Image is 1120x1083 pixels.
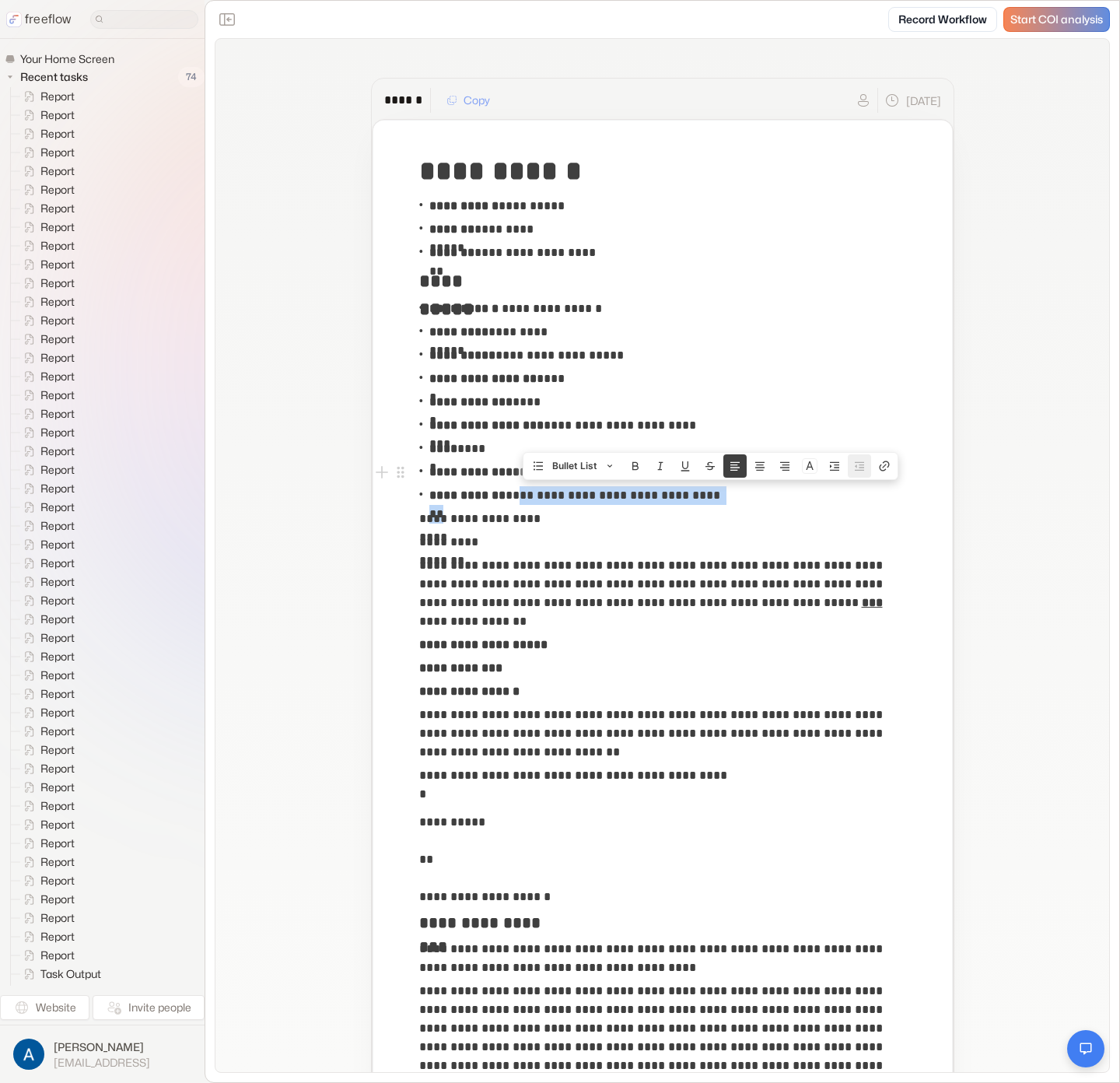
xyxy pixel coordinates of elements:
a: Report [11,722,81,741]
button: Bullet List [525,454,622,478]
span: Start COI analysis [1010,13,1103,26]
a: Report [11,124,81,143]
a: Report [11,479,81,498]
a: Report [11,87,81,106]
a: Report [11,554,81,573]
a: Task Output [11,965,107,983]
span: Report [37,425,79,440]
span: Report [37,817,79,832]
a: Report [11,741,81,759]
span: Report [37,892,79,907]
span: Report [37,836,79,851]
a: Report [11,927,81,946]
button: Align text center [748,454,772,478]
button: Colors [798,454,821,478]
a: Report [11,199,81,218]
button: Create link [873,454,896,478]
button: Strike [698,454,722,478]
button: Underline [674,454,697,478]
span: Report [37,219,79,235]
span: Report [37,668,79,683]
a: Report [11,797,81,815]
span: Report [37,518,79,534]
span: Report [37,406,79,422]
a: Report [11,330,81,349]
span: Task Output [37,985,106,1001]
a: Report [11,274,81,293]
span: [PERSON_NAME] [54,1039,150,1055]
button: Align text left [723,454,747,478]
span: Report [37,742,79,758]
a: Report [11,386,81,405]
a: Report [11,517,81,535]
a: Report [11,535,81,554]
span: Report [37,462,79,478]
a: Report [11,647,81,666]
button: Copy [437,88,499,113]
p: [DATE] [906,93,941,109]
a: freeflow [6,10,72,29]
span: 74 [178,67,205,87]
span: Report [37,556,79,571]
a: Start COI analysis [1003,7,1110,32]
a: Report [11,498,81,517]
button: Bold [624,454,647,478]
a: Report [11,349,81,367]
button: Invite people [93,995,205,1020]
a: Task Output [11,983,107,1002]
a: Report [11,834,81,853]
span: Report [37,257,79,272]
button: Unnest block [848,454,871,478]
span: Report [37,612,79,627]
span: Bullet List [552,454,597,478]
span: Report [37,294,79,310]
a: Report [11,703,81,722]
span: Report [37,929,79,945]
span: Report [37,107,79,123]
span: Report [37,499,79,515]
a: Report [11,815,81,834]
span: Your Home Screen [17,51,119,67]
span: [EMAIL_ADDRESS] [54,1056,150,1070]
span: Report [37,649,79,664]
span: Report [37,873,79,888]
span: Report [37,910,79,926]
span: Report [37,705,79,720]
button: Nest block [823,454,846,478]
a: Report [11,311,81,330]
a: Report [11,423,81,442]
span: Report [37,387,79,403]
a: Report [11,218,81,237]
a: Report [11,666,81,685]
span: Report [37,537,79,552]
a: Report [11,143,81,162]
button: Italic [649,454,672,478]
span: Report [37,593,79,608]
span: Report [37,163,79,179]
a: Record Workflow [888,7,997,32]
a: Report [11,461,81,479]
a: Report [11,778,81,797]
span: Report [37,443,79,459]
a: Report [11,909,81,927]
a: Report [11,610,81,629]
a: Report [11,871,81,890]
span: Report [37,350,79,366]
a: Report [11,180,81,199]
span: Report [37,145,79,160]
a: Report [11,442,81,461]
span: Report [37,724,79,739]
button: Align text right [773,454,796,478]
a: Report [11,237,81,255]
span: Report [37,481,79,496]
span: Report [37,948,79,963]
a: Report [11,106,81,124]
button: Recent tasks [5,68,94,86]
span: Report [37,182,79,198]
img: profile [13,1039,44,1070]
span: Report [37,798,79,814]
a: Report [11,293,81,311]
span: Report [37,89,79,104]
button: Open chat [1067,1030,1104,1067]
button: Close the sidebar [215,7,240,32]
